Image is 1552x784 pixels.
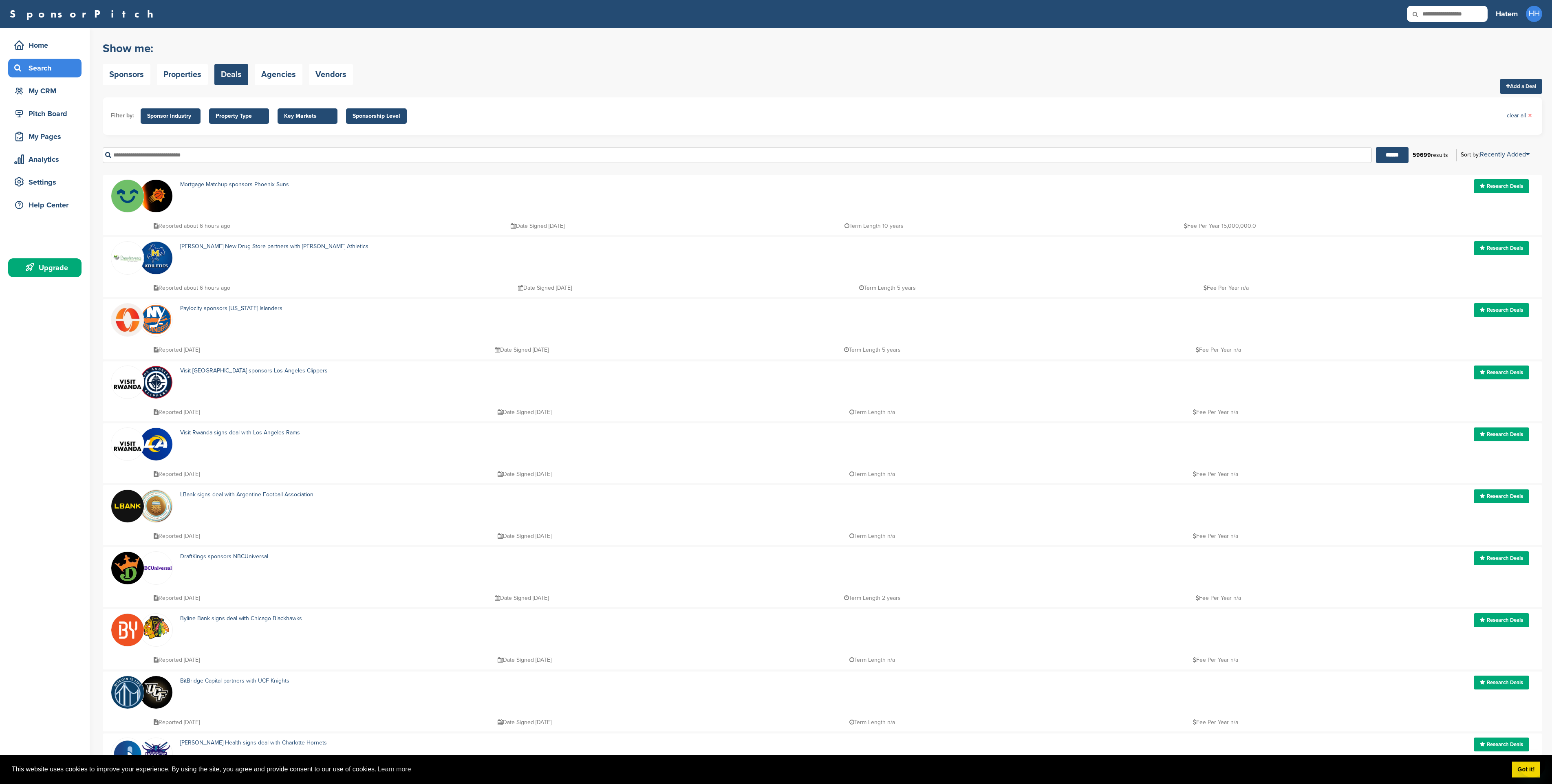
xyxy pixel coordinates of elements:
[1193,469,1238,479] p: Fee Per Year n/a
[111,676,144,709] img: Vytwwxfl 400x400
[498,717,551,727] p: Date Signed [DATE]
[140,180,172,212] img: 70sdsdto 400x400
[180,429,300,436] a: Visit Rwanda signs deal with Los Angeles Rams
[12,61,82,75] div: Search
[1496,8,1518,20] h3: Hatem
[12,152,82,167] div: Analytics
[844,221,904,231] p: Term Length 10 years
[1461,151,1530,158] div: Sort by:
[154,345,200,355] p: Reported [DATE]
[111,242,144,274] img: Group 247
[498,531,551,541] p: Date Signed [DATE]
[255,64,302,85] a: Agencies
[1474,241,1529,255] a: Research Deals
[147,112,194,121] span: Sponsor Industry
[180,181,289,188] a: Mortgage Matchup sponsors Phoenix Suns
[111,368,144,390] img: Vr
[1196,593,1241,603] p: Fee Per Year n/a
[1519,751,1545,777] iframe: Button to launch messaging window
[8,81,82,100] a: My CRM
[103,64,150,85] a: Sponsors
[498,655,551,665] p: Date Signed [DATE]
[1496,5,1518,23] a: Hatem
[8,104,82,123] a: Pitch Board
[1474,489,1529,503] a: Research Deals
[849,531,895,541] p: Term Length n/a
[154,221,230,231] p: Reported about 6 hours ago
[8,258,82,277] a: Upgrade
[8,36,82,55] a: Home
[12,38,82,53] div: Home
[111,111,134,120] li: Filter by:
[154,531,200,541] p: Reported [DATE]
[140,366,172,399] img: Arw64i5q 400x400
[111,430,144,452] img: Vr
[180,243,368,250] a: [PERSON_NAME] New Drug Store partners with [PERSON_NAME] Athletics
[1196,345,1241,355] p: Fee Per Year n/a
[1474,366,1529,379] a: Research Deals
[1409,148,1452,162] div: results
[1413,152,1431,159] b: 59699
[140,676,172,709] img: Tardm8ao 400x400
[140,428,172,460] img: No7msulo 400x400
[154,655,200,665] p: Reported [DATE]
[111,738,144,771] img: Cap rx logo
[518,283,572,293] p: Date Signed [DATE]
[1193,531,1238,541] p: Fee Per Year n/a
[140,552,172,584] img: Nbcuniversal 400x400
[180,677,289,684] a: BitBridge Capital partners with UCF Knights
[1474,738,1529,751] a: Research Deals
[180,305,282,312] a: Paylocity sponsors [US_STATE] Islanders
[12,84,82,98] div: My CRM
[140,242,172,274] img: Zebvxuqj 400x400
[111,490,144,522] img: ag0puoq 400x400
[180,367,328,374] a: Visit [GEOGRAPHIC_DATA] sponsors Los Angeles Clippers
[498,469,551,479] p: Date Signed [DATE]
[1184,221,1256,231] p: Fee Per Year 15,000,000.0
[849,717,895,727] p: Term Length n/a
[1474,427,1529,441] a: Research Deals
[10,9,159,19] a: SponsorPitch
[111,304,144,336] img: Plbeo0ob 400x400
[8,173,82,192] a: Settings
[154,283,230,293] p: Reported about 6 hours ago
[8,196,82,214] a: Help Center
[140,738,172,769] img: Open uri20141112 64162 gkv2an?1415811476
[12,198,82,212] div: Help Center
[12,175,82,189] div: Settings
[111,180,144,212] img: Flurpgkm 400x400
[309,64,353,85] a: Vendors
[140,615,172,640] img: Open uri20141112 64162 w7ezf4?1415807816
[859,283,916,293] p: Term Length 5 years
[1474,303,1529,317] a: Research Deals
[1204,283,1249,293] p: Fee Per Year n/a
[495,593,549,603] p: Date Signed [DATE]
[495,345,549,355] p: Date Signed [DATE]
[214,64,248,85] a: Deals
[849,655,895,665] p: Term Length n/a
[1480,150,1530,159] a: Recently Added
[844,345,901,355] p: Term Length 5 years
[284,112,331,121] span: Key Markets
[8,127,82,146] a: My Pages
[1512,762,1540,778] a: dismiss cookie message
[498,407,551,417] p: Date Signed [DATE]
[154,469,200,479] p: Reported [DATE]
[216,112,262,121] span: Property Type
[1507,111,1532,120] a: clear all×
[180,491,313,498] a: LBank signs deal with Argentine Football Association
[157,64,208,85] a: Properties
[154,593,200,603] p: Reported [DATE]
[8,150,82,169] a: Analytics
[180,553,268,560] a: DraftKings sponsors NBCUniversal
[1528,111,1532,120] span: ×
[154,407,200,417] p: Reported [DATE]
[111,552,144,584] img: Draftkings logo
[154,717,200,727] p: Reported [DATE]
[111,614,144,646] img: I0zoso7r 400x400
[1474,613,1529,627] a: Research Deals
[353,112,400,121] span: Sponsorship Level
[1474,676,1529,689] a: Research Deals
[12,106,82,121] div: Pitch Board
[1193,655,1238,665] p: Fee Per Year n/a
